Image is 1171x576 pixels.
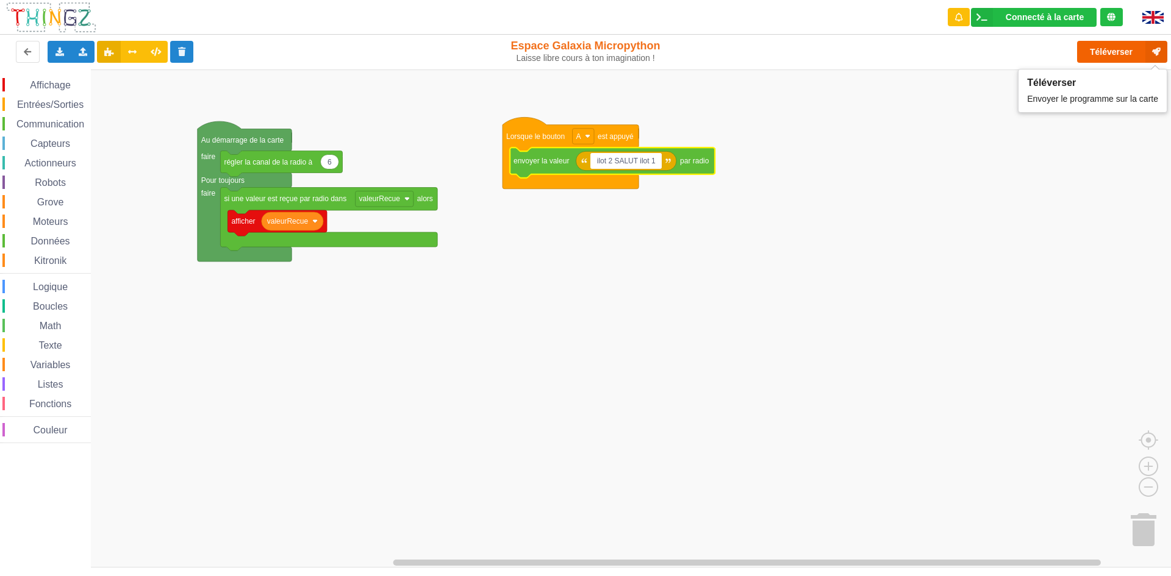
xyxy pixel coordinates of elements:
img: gb.png [1142,11,1164,24]
text: Au démarrage de la carte [201,135,284,144]
span: Communication [15,119,86,129]
span: Listes [36,379,65,389]
text: faire [201,152,216,160]
text: régler la canal de la radio à [224,157,312,166]
span: Moteurs [31,216,70,227]
span: Texte [37,340,63,350]
text: faire [201,188,216,197]
div: Téléverser [1027,77,1158,88]
span: Boucles [31,301,70,311]
button: Téléverser [1077,41,1167,63]
div: Connecté à la carte [1006,13,1084,21]
div: Ta base fonctionne bien ! [971,8,1097,27]
span: Robots [33,177,68,188]
span: Entrées/Sorties [15,99,85,110]
span: Math [38,321,63,331]
text: Lorsque le bouton [506,132,565,140]
text: valeurRecue [267,217,309,226]
span: Fonctions [27,399,73,409]
div: Envoyer le programme sur la carte [1027,88,1158,105]
span: Grove [35,197,66,207]
span: Capteurs [29,138,72,149]
text: A [576,132,581,140]
span: Kitronik [32,255,68,266]
text: par radio [680,157,709,165]
div: Espace Galaxia Micropython [484,39,688,63]
text: valeurRecue [359,194,401,203]
span: Données [29,236,72,246]
text: envoyer la valeur [514,157,569,165]
span: Actionneurs [23,158,78,168]
text: 6 [328,157,332,166]
span: Variables [29,360,73,370]
text: Pour toujours [201,176,245,184]
text: si une valeur est reçue par radio dans [224,194,346,203]
span: Affichage [28,80,72,90]
span: Couleur [32,425,70,435]
text: alors [417,194,433,203]
text: afficher [231,217,255,226]
div: Tu es connecté au serveur de création de Thingz [1100,8,1123,26]
div: Laisse libre cours à ton imagination ! [484,53,688,63]
img: thingz_logo.png [5,1,97,34]
text: est appuyé [598,132,634,140]
span: Logique [31,282,70,292]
